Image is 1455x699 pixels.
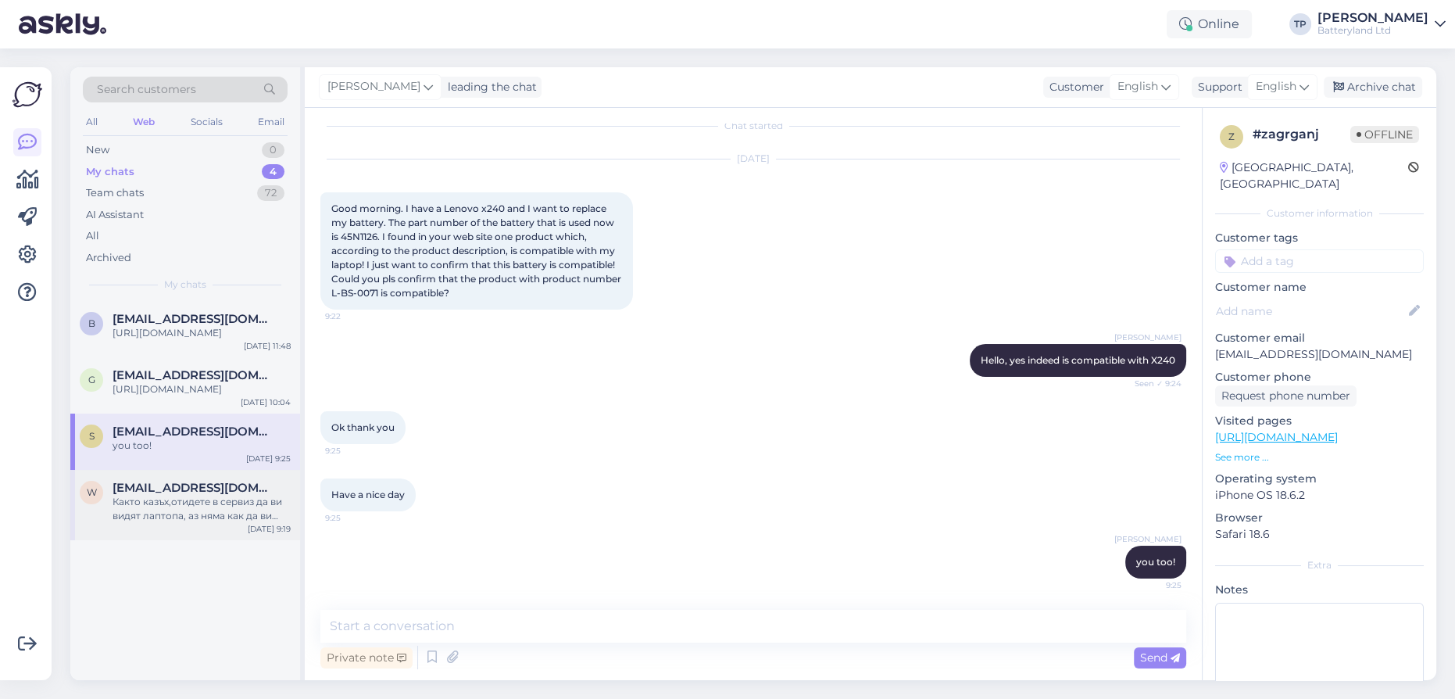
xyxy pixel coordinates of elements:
[1215,510,1424,526] p: Browser
[86,142,109,158] div: New
[87,486,97,498] span: w
[255,112,288,132] div: Email
[325,445,384,457] span: 9:25
[164,278,206,292] span: My chats
[262,164,284,180] div: 4
[331,203,624,299] span: Good morning. I have a Lenovo x240 and I want to replace my battery. The part number of the batte...
[86,164,134,180] div: My chats
[1215,330,1424,346] p: Customer email
[1167,10,1252,38] div: Online
[244,340,291,352] div: [DATE] 11:48
[1317,12,1446,37] a: [PERSON_NAME]Batteryland Ltd
[86,228,99,244] div: All
[1215,346,1424,363] p: [EMAIL_ADDRESS][DOMAIN_NAME]
[1215,230,1424,246] p: Customer tags
[327,78,420,95] span: [PERSON_NAME]
[1140,651,1180,665] span: Send
[1215,526,1424,543] p: Safari 18.6
[1215,430,1338,444] a: [URL][DOMAIN_NAME]
[113,481,275,495] span: wojciechmak710@gmail.com
[1289,13,1311,35] div: TP
[1215,279,1424,296] p: Customer name
[1215,450,1424,464] p: See more ...
[1215,487,1424,504] p: iPhone OS 18.6.2
[113,439,291,453] div: you too!
[1215,369,1424,385] p: Customer phone
[257,185,284,201] div: 72
[1253,125,1350,144] div: # zagrganj
[1215,413,1424,429] p: Visited pages
[1215,385,1357,407] div: Request phone number
[325,512,384,524] span: 9:25
[113,368,275,382] span: gm86@abv.bg
[86,250,131,266] div: Archived
[130,112,158,132] div: Web
[1350,126,1419,143] span: Offline
[1117,78,1158,95] span: English
[1215,558,1424,572] div: Extra
[1123,579,1182,591] span: 9:25
[1324,77,1422,98] div: Archive chat
[248,523,291,535] div: [DATE] 9:19
[1192,79,1242,95] div: Support
[113,495,291,523] div: Както казъх,отидете в сервиз да ви видят лаптопа, аз няма как да ви отговоря на тези въпроси свър...
[83,112,101,132] div: All
[1114,332,1182,343] span: [PERSON_NAME]
[331,421,395,433] span: Ok thank you
[1256,78,1296,95] span: English
[1216,303,1406,320] input: Add name
[1220,160,1408,192] div: [GEOGRAPHIC_DATA], [GEOGRAPHIC_DATA]
[246,453,291,464] div: [DATE] 9:25
[88,317,95,329] span: b
[1043,79,1104,95] div: Customer
[89,430,95,442] span: s
[1228,131,1235,142] span: z
[113,312,275,326] span: boev_1947@abv.bg
[331,489,405,500] span: Have a nice day
[13,80,42,109] img: Askly Logo
[1123,378,1182,389] span: Seen ✓ 9:24
[113,326,291,340] div: [URL][DOMAIN_NAME]
[97,81,196,98] span: Search customers
[1317,12,1428,24] div: [PERSON_NAME]
[188,112,226,132] div: Socials
[86,207,144,223] div: AI Assistant
[113,382,291,396] div: [URL][DOMAIN_NAME]
[1114,533,1182,545] span: [PERSON_NAME]
[1215,471,1424,487] p: Operating system
[442,79,537,95] div: leading the chat
[320,647,413,669] div: Private note
[262,142,284,158] div: 0
[320,152,1186,166] div: [DATE]
[86,185,144,201] div: Team chats
[1215,206,1424,220] div: Customer information
[1215,582,1424,598] p: Notes
[113,425,275,439] span: siman338@hotmail.com
[241,396,291,408] div: [DATE] 10:04
[981,354,1175,366] span: Hello, yes indeed is compatible with X240
[1317,24,1428,37] div: Batteryland Ltd
[1136,556,1175,568] span: you too!
[325,310,384,322] span: 9:22
[320,119,1186,133] div: Chat started
[88,374,95,385] span: g
[1215,249,1424,273] input: Add a tag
